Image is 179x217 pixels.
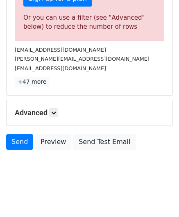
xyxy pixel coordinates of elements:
[35,134,71,150] a: Preview
[23,13,156,32] div: Or you can use a filter (see "Advanced" below) to reduce the number of rows
[6,134,33,150] a: Send
[15,65,106,71] small: [EMAIL_ADDRESS][DOMAIN_NAME]
[73,134,136,150] a: Send Test Email
[15,77,49,87] a: +47 more
[15,56,150,62] small: [PERSON_NAME][EMAIL_ADDRESS][DOMAIN_NAME]
[15,47,106,53] small: [EMAIL_ADDRESS][DOMAIN_NAME]
[138,178,179,217] iframe: Chat Widget
[15,108,164,117] h5: Advanced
